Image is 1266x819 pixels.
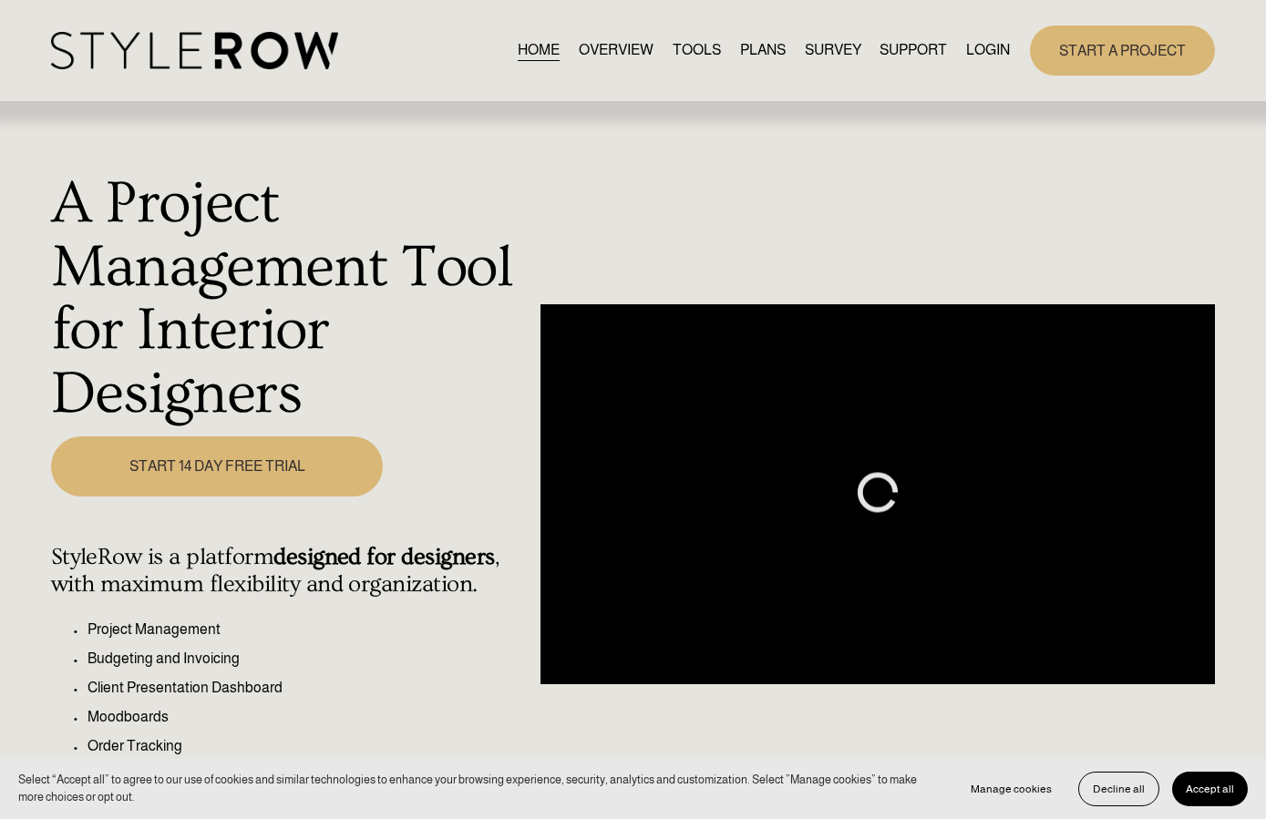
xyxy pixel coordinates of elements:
a: LOGIN [966,38,1010,63]
a: SURVEY [805,38,861,63]
span: Manage cookies [971,783,1052,795]
img: StyleRow [51,32,338,69]
span: Decline all [1093,783,1145,795]
a: PLANS [740,38,786,63]
a: TOOLS [673,38,721,63]
a: HOME [518,38,560,63]
a: START A PROJECT [1030,26,1215,76]
p: Select “Accept all” to agree to our use of cookies and similar technologies to enhance your brows... [18,772,939,806]
p: Budgeting and Invoicing [87,648,530,670]
h4: StyleRow is a platform , with maximum flexibility and organization. [51,544,530,599]
p: Client Presentation Dashboard [87,677,530,699]
a: OVERVIEW [579,38,654,63]
strong: designed for designers [273,544,495,570]
a: START 14 DAY FREE TRIAL [51,436,384,497]
span: Accept all [1186,783,1234,795]
a: folder dropdown [880,38,947,63]
span: SUPPORT [880,39,947,61]
h1: A Project Management Tool for Interior Designers [51,172,530,426]
p: Order Tracking [87,735,530,757]
button: Manage cookies [957,772,1065,806]
button: Accept all [1172,772,1248,806]
button: Decline all [1078,772,1159,806]
p: Moodboards [87,706,530,728]
p: Project Management [87,619,530,640]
